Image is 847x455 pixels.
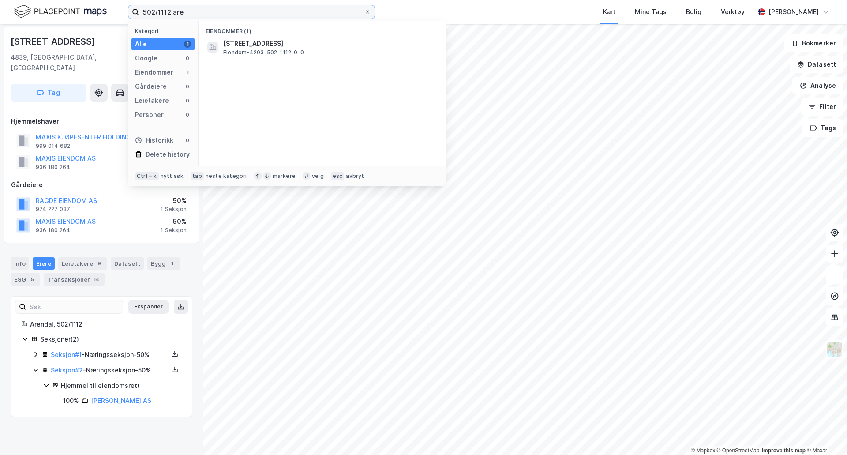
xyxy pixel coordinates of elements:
[36,164,70,171] div: 936 180 264
[223,38,435,49] span: [STREET_ADDRESS]
[92,275,101,284] div: 14
[635,7,667,17] div: Mine Tags
[11,116,192,127] div: Hjemmelshaver
[61,380,181,391] div: Hjemmel til eiendomsrett
[161,227,187,234] div: 1 Seksjon
[312,173,324,180] div: velg
[826,341,843,357] img: Z
[36,227,70,234] div: 936 180 264
[147,257,180,270] div: Bygg
[161,206,187,213] div: 1 Seksjon
[146,149,190,160] div: Delete history
[717,447,760,454] a: OpenStreetMap
[686,7,701,17] div: Bolig
[51,365,168,376] div: - Næringsseksjon - 50%
[11,180,192,190] div: Gårdeiere
[206,173,247,180] div: neste kategori
[36,143,70,150] div: 999 014 682
[11,273,40,286] div: ESG
[801,98,843,116] button: Filter
[184,137,191,144] div: 0
[135,81,167,92] div: Gårdeiere
[36,206,70,213] div: 974 227 037
[223,49,304,56] span: Eiendom • 4203-502-1112-0-0
[51,350,168,360] div: - Næringsseksjon - 50%
[792,77,843,94] button: Analyse
[135,28,195,34] div: Kategori
[184,111,191,118] div: 0
[768,7,819,17] div: [PERSON_NAME]
[135,95,169,106] div: Leietakere
[44,273,105,286] div: Transaksjoner
[135,39,147,49] div: Alle
[161,216,187,227] div: 50%
[111,257,144,270] div: Datasett
[135,109,164,120] div: Personer
[91,397,151,404] a: [PERSON_NAME] AS
[803,413,847,455] div: Kontrollprogram for chat
[51,366,83,374] a: Seksjon#2
[26,300,123,313] input: Søk
[11,257,29,270] div: Info
[191,172,204,180] div: tab
[135,67,173,78] div: Eiendommer
[95,259,104,268] div: 9
[58,257,107,270] div: Leietakere
[184,97,191,104] div: 0
[199,21,446,37] div: Eiendommer (1)
[40,334,181,345] div: Seksjoner ( 2 )
[802,119,843,137] button: Tags
[28,275,37,284] div: 5
[139,5,364,19] input: Søk på adresse, matrikkel, gårdeiere, leietakere eller personer
[331,172,345,180] div: esc
[33,257,55,270] div: Eiere
[721,7,745,17] div: Verktøy
[603,7,615,17] div: Kart
[128,300,169,314] button: Ekspander
[784,34,843,52] button: Bokmerker
[762,447,806,454] a: Improve this map
[184,69,191,76] div: 1
[273,173,296,180] div: markere
[63,395,79,406] div: 100%
[135,172,159,180] div: Ctrl + k
[184,83,191,90] div: 0
[168,259,176,268] div: 1
[14,4,107,19] img: logo.f888ab2527a4732fd821a326f86c7f29.svg
[161,173,184,180] div: nytt søk
[691,447,715,454] a: Mapbox
[11,52,144,73] div: 4839, [GEOGRAPHIC_DATA], [GEOGRAPHIC_DATA]
[135,135,173,146] div: Historikk
[790,56,843,73] button: Datasett
[30,319,181,330] div: Arendal, 502/1112
[346,173,364,180] div: avbryt
[184,41,191,48] div: 1
[51,351,82,358] a: Seksjon#1
[11,84,86,102] button: Tag
[11,34,97,49] div: [STREET_ADDRESS]
[803,413,847,455] iframe: Chat Widget
[135,53,157,64] div: Google
[184,55,191,62] div: 0
[161,196,187,206] div: 50%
